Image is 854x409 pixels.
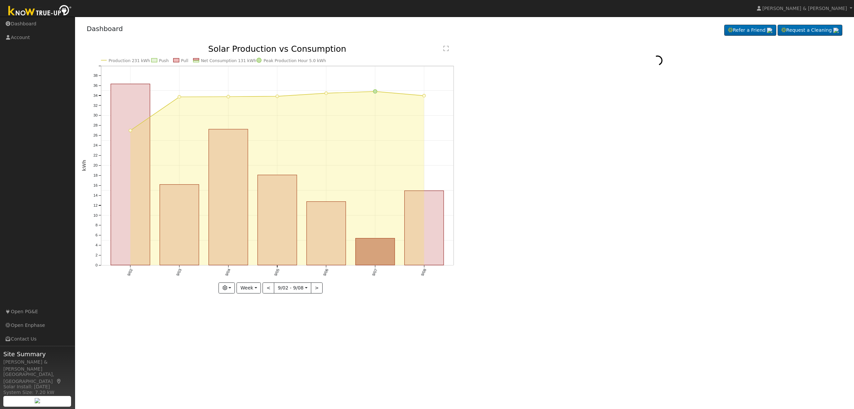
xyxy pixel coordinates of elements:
div: [PERSON_NAME] & [PERSON_NAME] [3,359,71,373]
img: retrieve [767,28,772,33]
div: System Size: 7.20 kW [3,389,71,396]
a: Refer a Friend [724,25,776,36]
a: Dashboard [87,25,123,33]
a: Map [56,379,62,384]
img: retrieve [35,398,40,403]
div: Solar Install: [DATE] [3,383,71,390]
img: Know True-Up [5,4,75,19]
a: Request a Cleaning [778,25,842,36]
span: Site Summary [3,350,71,359]
span: [PERSON_NAME] & [PERSON_NAME] [762,6,847,11]
img: retrieve [833,28,839,33]
div: [GEOGRAPHIC_DATA], [GEOGRAPHIC_DATA] [3,371,71,385]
